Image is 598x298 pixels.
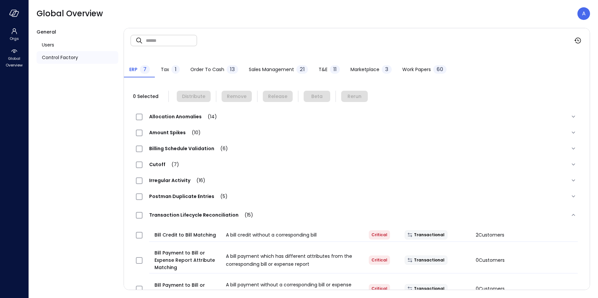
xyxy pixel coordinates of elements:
span: 1 [175,65,176,73]
span: (7) [165,161,179,168]
div: Transaction Lifecycle Reconciliation(15) [131,204,583,226]
div: Postman Duplicate Entries(5) [131,188,583,204]
span: 7 [143,65,147,73]
span: Work Papers [402,66,431,73]
span: 13 [230,65,235,73]
span: 60 [437,65,443,73]
span: (10) [186,129,201,136]
span: 0 Selected [131,93,160,100]
span: 0 Customers [476,257,505,263]
span: Allocation Anomalies [143,113,224,120]
span: Order to Cash [190,66,224,73]
span: Bill Payment to Bill or Expense Report Attribute Matching [154,249,221,271]
div: Global Overview [1,47,27,69]
span: (14) [202,113,217,120]
p: A [582,10,586,18]
span: 0 Customers [476,285,505,292]
span: Global Overview [4,55,24,68]
span: Tax [161,66,169,73]
span: (16) [190,177,205,184]
span: Bill Credit to Bill Matching [154,231,221,239]
span: (15) [239,212,253,218]
span: (5) [214,193,228,200]
span: (6) [214,145,228,152]
span: Cutoff [143,161,186,168]
div: Cutoff(7) [131,156,583,172]
span: A bill payment without a corresponding bill or expense report [226,281,351,296]
a: Users [37,39,118,51]
span: Global Overview [37,8,103,19]
span: 11 [333,65,337,73]
span: Orgs [10,35,19,42]
span: Bill Payment to Bill or Expense Report Matching [154,281,221,296]
div: Allocation Anomalies(14) [131,109,583,125]
a: Control Factory [37,51,118,64]
span: A bill credit without a corresponding bill [226,232,317,238]
span: 2 Customers [476,232,504,238]
span: Billing Schedule Validation [143,145,235,152]
div: Billing Schedule Validation(6) [131,141,583,156]
div: Irregular Activity(16) [131,172,583,188]
span: ERP [129,66,138,73]
span: Postman Duplicate Entries [143,193,234,200]
span: General [37,29,56,35]
span: Amount Spikes [143,129,207,136]
span: 3 [385,65,388,73]
span: Control Factory [42,54,78,61]
div: Amount Spikes(10) [131,125,583,141]
span: Users [42,41,54,49]
span: T&E [319,66,328,73]
div: Orgs [1,27,27,43]
span: 21 [300,65,305,73]
div: Avi Brandwain [577,7,590,20]
span: Marketplace [350,66,379,73]
span: Transaction Lifecycle Reconciliation [143,212,260,218]
span: Irregular Activity [143,177,212,184]
span: Sales Management [249,66,294,73]
span: A bill payment which has different attributes from the corresponding bill or expense report [226,253,352,267]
